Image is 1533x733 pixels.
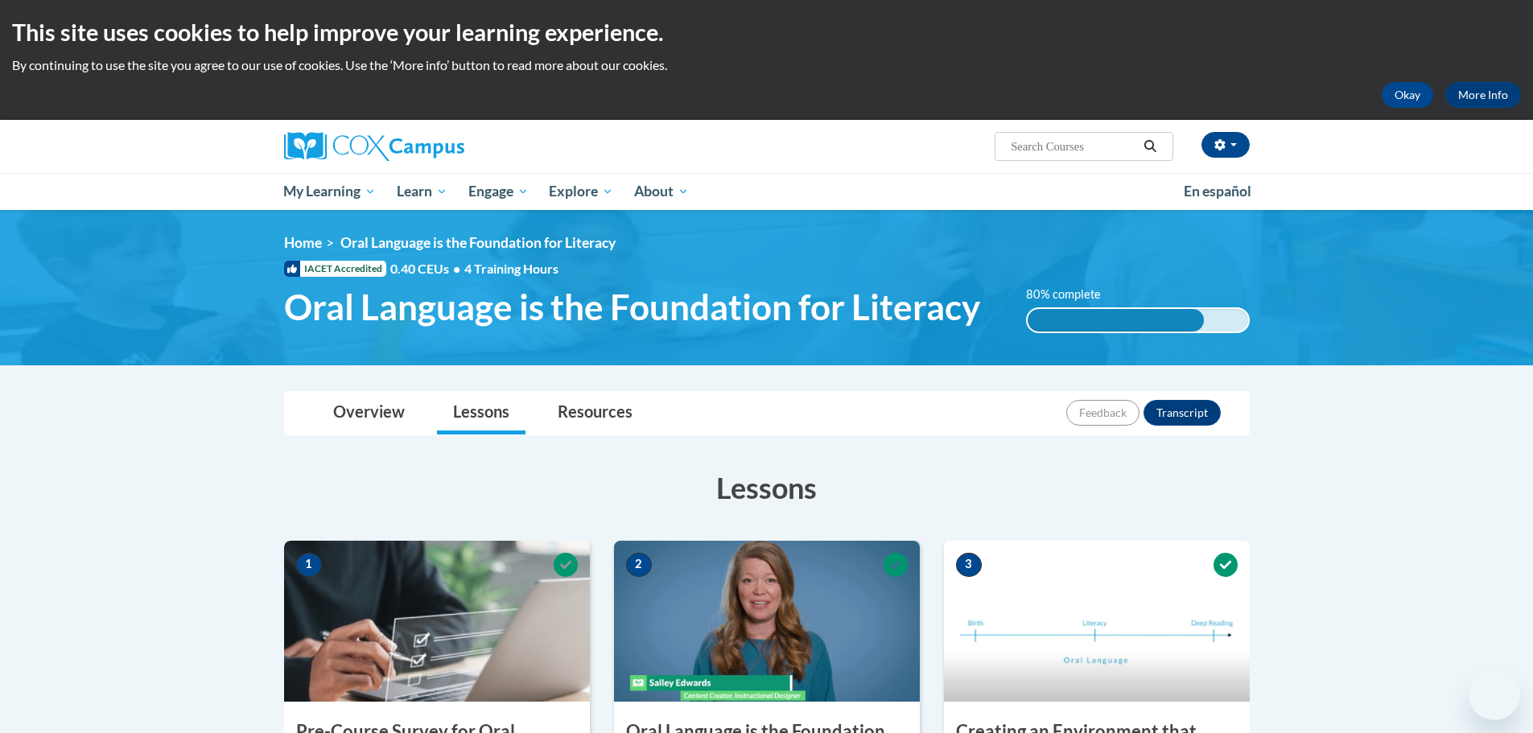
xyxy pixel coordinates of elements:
[284,132,464,161] img: Cox Campus
[538,173,624,210] a: Explore
[1026,286,1119,303] label: 80% complete
[626,553,652,577] span: 2
[549,182,613,201] span: Explore
[464,261,558,276] span: 4 Training Hours
[1201,132,1250,158] button: Account Settings
[614,541,920,702] img: Course Image
[12,16,1521,48] h2: This site uses cookies to help improve your learning experience.
[458,173,539,210] a: Engage
[317,392,421,434] a: Overview
[1469,669,1520,720] iframe: Button to launch messaging window
[468,182,529,201] span: Engage
[1138,137,1162,156] button: Search
[284,234,322,251] a: Home
[390,260,464,278] span: 0.40 CEUs
[956,553,982,577] span: 3
[1173,175,1262,208] a: En español
[274,173,387,210] a: My Learning
[284,286,980,328] span: Oral Language is the Foundation for Literacy
[283,182,376,201] span: My Learning
[1184,183,1251,200] span: En español
[1009,137,1138,156] input: Search Courses
[284,541,590,702] img: Course Image
[634,182,689,201] span: About
[1382,82,1433,108] button: Okay
[260,173,1274,210] div: Main menu
[542,392,649,434] a: Resources
[386,173,458,210] a: Learn
[944,541,1250,702] img: Course Image
[340,234,616,251] span: Oral Language is the Foundation for Literacy
[284,261,386,277] span: IACET Accredited
[1066,400,1139,426] button: Feedback
[284,467,1250,508] h3: Lessons
[296,553,322,577] span: 1
[12,56,1521,74] p: By continuing to use the site you agree to our use of cookies. Use the ‘More info’ button to read...
[1028,309,1204,331] div: 80% complete
[437,392,525,434] a: Lessons
[284,132,590,161] a: Cox Campus
[453,261,460,276] span: •
[624,173,699,210] a: About
[397,182,447,201] span: Learn
[1144,400,1221,426] button: Transcript
[1445,82,1521,108] a: More Info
